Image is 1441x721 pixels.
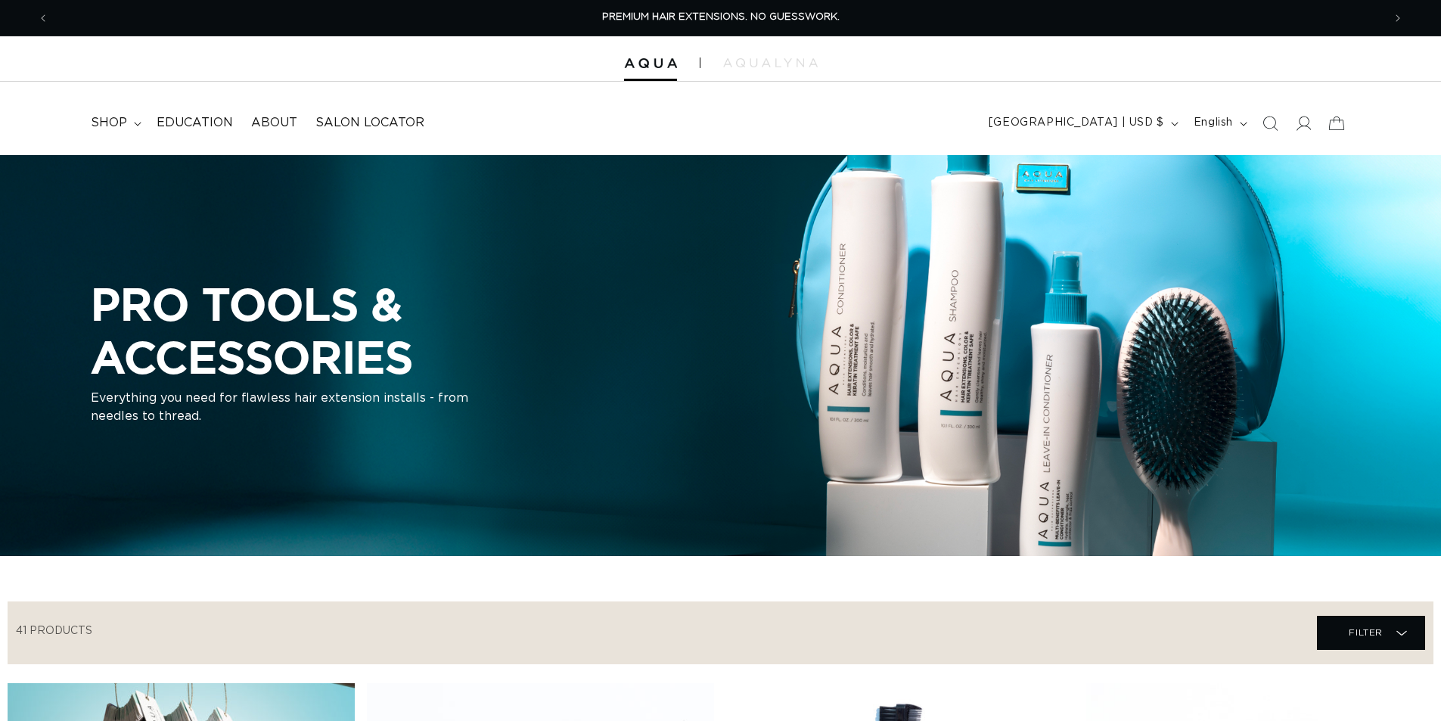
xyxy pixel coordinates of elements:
[602,12,840,22] span: PREMIUM HAIR EXTENSIONS. NO GUESSWORK.
[148,106,242,140] a: Education
[26,4,60,33] button: Previous announcement
[1349,618,1383,647] span: Filter
[91,278,666,383] h2: PRO TOOLS & ACCESSORIES
[251,115,297,131] span: About
[624,58,677,69] img: Aqua Hair Extensions
[306,106,433,140] a: Salon Locator
[91,115,127,131] span: shop
[1194,115,1233,131] span: English
[1317,616,1425,650] summary: Filter
[1253,107,1287,140] summary: Search
[242,106,306,140] a: About
[980,109,1185,138] button: [GEOGRAPHIC_DATA] | USD $
[989,115,1164,131] span: [GEOGRAPHIC_DATA] | USD $
[1185,109,1253,138] button: English
[315,115,424,131] span: Salon Locator
[1381,4,1415,33] button: Next announcement
[91,390,469,426] p: Everything you need for flawless hair extension installs - from needles to thread.
[157,115,233,131] span: Education
[82,106,148,140] summary: shop
[723,58,818,67] img: aqualyna.com
[16,626,92,636] span: 41 products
